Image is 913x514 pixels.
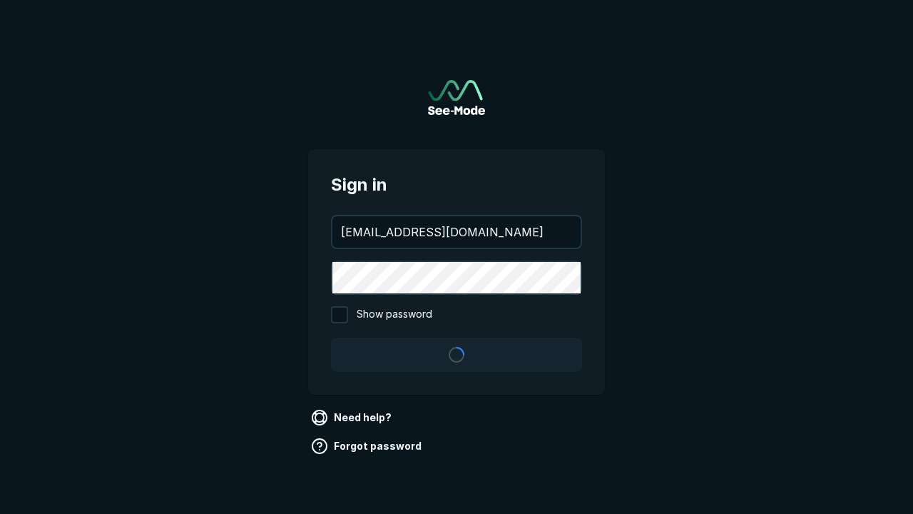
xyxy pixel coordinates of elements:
a: Go to sign in [428,80,485,115]
span: Show password [357,306,432,323]
span: Sign in [331,172,582,198]
img: See-Mode Logo [428,80,485,115]
a: Need help? [308,406,397,429]
a: Forgot password [308,435,427,458]
input: your@email.com [332,216,581,248]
